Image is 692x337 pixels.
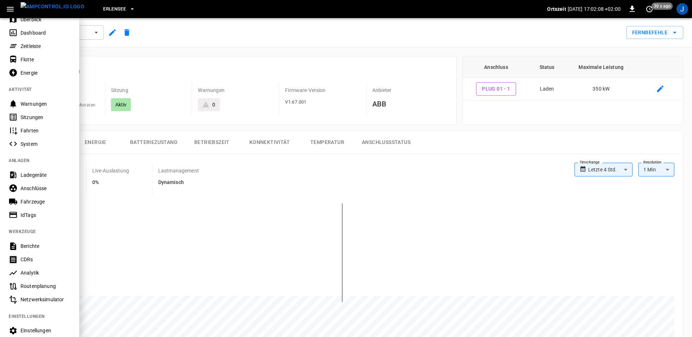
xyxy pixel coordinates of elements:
div: Analytik [21,269,71,276]
div: profile-icon [677,3,688,15]
img: ampcontrol.io logo [21,2,84,11]
div: Einstellungen [21,327,71,334]
div: System [21,140,71,148]
div: Routenplanung [21,283,71,290]
span: 30 s ago [652,3,673,10]
p: [DATE] 17:02:08 +02:00 [568,5,621,13]
p: Ortszeit [547,5,566,13]
div: Berichte [21,242,71,250]
div: Dashboard [21,29,71,36]
span: Erlensee [103,5,126,13]
div: Zeitleiste [21,43,71,50]
div: Anschlüsse [21,185,71,192]
div: Netzwerksimulator [21,296,71,303]
div: Überblick [21,16,71,23]
div: CDRs [21,256,71,263]
div: Ladegeräte [21,171,71,179]
div: Fahrzeuge [21,198,71,205]
div: IdTags [21,211,71,219]
div: Energie [21,69,71,76]
div: Warnungen [21,100,71,108]
button: set refresh interval [644,3,655,15]
div: Fahrten [21,127,71,134]
div: Flotte [21,56,71,63]
div: Sitzungen [21,114,71,121]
